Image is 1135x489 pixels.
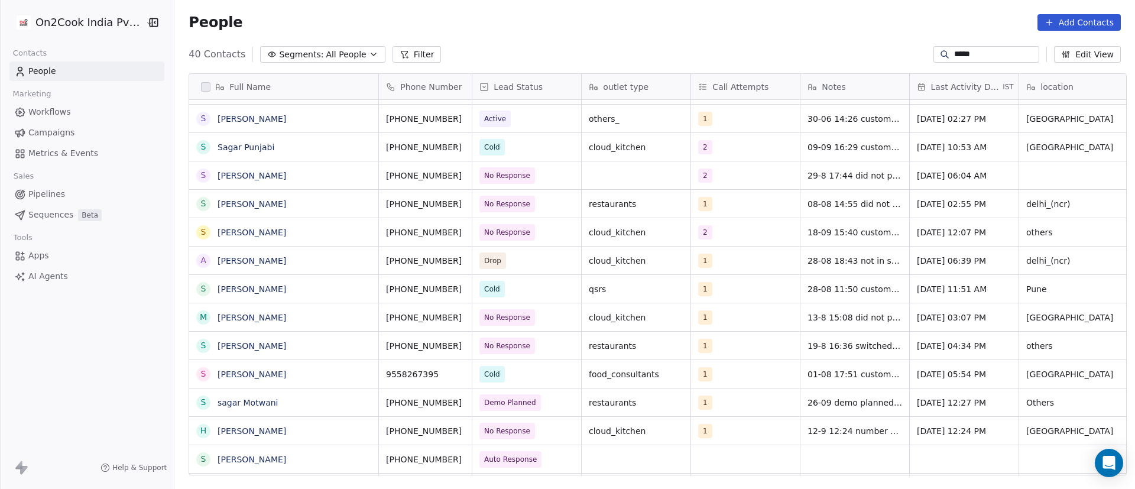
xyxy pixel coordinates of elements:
span: Pipelines [28,188,65,200]
span: 1 [698,197,712,211]
span: others_ [589,113,683,125]
span: [DATE] 12:07 PM [917,226,1011,238]
span: No Response [484,170,530,182]
a: Workflows [9,102,164,122]
span: Beta [78,209,102,221]
a: Metrics & Events [9,144,164,163]
span: [GEOGRAPHIC_DATA] [1026,312,1121,323]
span: Pune [1026,283,1121,295]
span: Last Activity Date [931,81,1001,93]
span: No Response [484,226,530,238]
a: People [9,61,164,81]
span: [PHONE_NUMBER] [386,340,465,352]
span: [DATE] 05:54 PM [917,368,1011,380]
span: 30-06 14:26 customer is doing cloud kitchen have multiple cuisines told me to share brochure and ... [808,113,902,125]
span: No Response [484,340,530,352]
div: location [1019,74,1128,99]
span: No Response [484,425,530,437]
a: SequencesBeta [9,205,164,225]
span: Lead Status [494,81,543,93]
span: 1 [698,367,712,381]
span: delhi_(ncr) [1026,198,1121,210]
span: Cold [484,141,500,153]
span: cloud_kitchen [589,141,683,153]
span: delhi_(ncr) [1026,255,1121,267]
span: 18-09 15:40 customer didnt pickup the call 22-08 12:07 customer is in a meeting told me to call l... [808,226,902,238]
span: [DATE] 02:27 PM [917,113,1011,125]
div: grid [189,100,379,476]
span: Tools [8,229,37,247]
span: Workflows [28,106,71,118]
span: [DATE] 04:34 PM [917,340,1011,352]
a: [PERSON_NAME] [218,256,286,265]
div: outlet type [582,74,690,99]
span: [GEOGRAPHIC_DATA] [1026,141,1121,153]
span: [PHONE_NUMBER] [386,312,465,323]
span: food_consultants [589,368,683,380]
a: [PERSON_NAME] [218,455,286,464]
span: No Response [484,312,530,323]
span: outlet type [603,81,648,93]
span: restaurants [589,198,683,210]
div: M [200,311,207,323]
span: others [1026,340,1121,352]
span: People [28,65,56,77]
span: 9558267395 [386,368,465,380]
span: 28-08 18:43 not in service not in [GEOGRAPHIC_DATA] [808,255,902,267]
span: Demo Planned [484,397,536,409]
img: on2cook%20logo-04%20copy.jpg [17,15,31,30]
span: No Response [484,198,530,210]
div: Last Activity DateIST [910,74,1019,99]
span: 2 [698,169,712,183]
div: S [201,197,206,210]
a: Pipelines [9,184,164,204]
a: Apps [9,246,164,265]
span: Call Attempts [712,81,768,93]
span: 19-8 16:36 switched off wa sent [808,340,902,352]
button: Filter [393,46,442,63]
div: S [201,169,206,182]
span: Sales [8,167,39,185]
span: Phone Number [400,81,462,93]
button: Add Contacts [1037,14,1121,31]
span: Help & Support [112,463,167,472]
span: 40 Contacts [189,47,245,61]
span: Active [484,113,506,125]
a: [PERSON_NAME] [218,426,286,436]
div: S [201,226,206,238]
span: [PHONE_NUMBER] [386,141,465,153]
span: [PHONE_NUMBER] [386,226,465,238]
span: All People [326,48,366,61]
a: [PERSON_NAME] [218,171,286,180]
a: [PERSON_NAME] [218,341,286,351]
span: [DATE] 10:53 AM [917,141,1011,153]
span: Notes [822,81,845,93]
span: 1 [698,310,712,325]
div: Notes [800,74,909,99]
span: [DATE] 12:24 PM [917,425,1011,437]
a: AI Agents [9,267,164,286]
a: sagar Motwani [218,398,278,407]
span: [DATE] 02:55 PM [917,198,1011,210]
span: [PHONE_NUMBER] [386,454,465,465]
span: [PHONE_NUMBER] [386,397,465,409]
span: [DATE] 12:27 PM [917,397,1011,409]
span: 1 [698,396,712,410]
div: s [201,396,206,409]
span: restaurants [589,340,683,352]
span: 1 [698,254,712,268]
span: 28-08 11:50 customer is planning for a food cart for faluda, kunafa, chocolate shake device is no... [808,283,902,295]
span: [PHONE_NUMBER] [386,283,465,295]
a: [PERSON_NAME] [218,313,286,322]
span: On2Cook India Pvt. Ltd. [35,15,142,30]
span: [GEOGRAPHIC_DATA] [1026,425,1121,437]
div: S [201,368,206,380]
div: S [201,112,206,125]
span: Cold [484,283,500,295]
span: AI Agents [28,270,68,283]
span: 12-9 12:24 number busy [808,425,902,437]
span: 01-08 17:51 customer dont have any commercial kitchen nor planning not interested [808,368,902,380]
span: 13-8 15:08 did not pickup wa sent [808,312,902,323]
span: others [1026,226,1121,238]
span: 2 [698,140,712,154]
